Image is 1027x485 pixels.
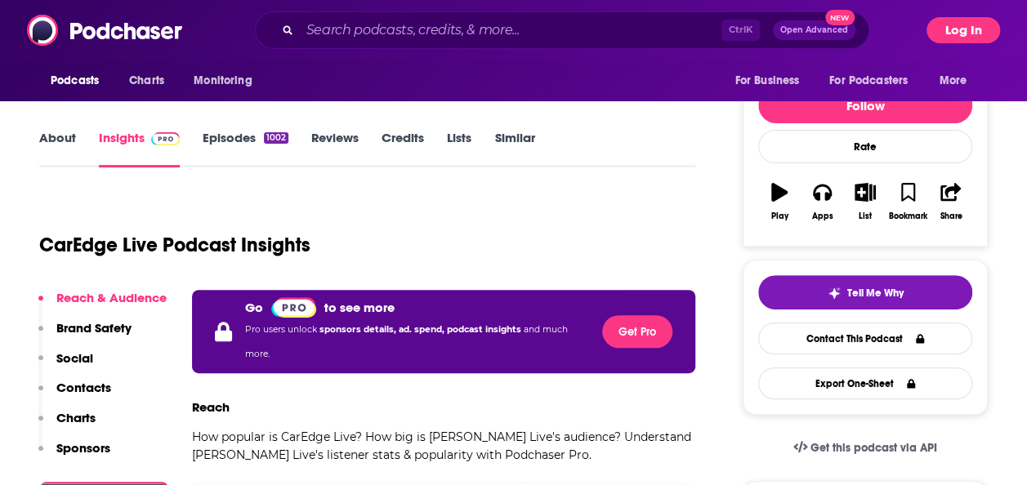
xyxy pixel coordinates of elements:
[758,172,801,231] button: Play
[51,69,99,92] span: Podcasts
[56,290,167,305] p: Reach & Audience
[56,410,96,425] p: Charts
[812,211,833,221] div: Apps
[194,69,252,92] span: Monitoring
[825,10,855,25] span: New
[886,172,929,231] button: Bookmark
[271,297,316,318] img: Podchaser Pro
[118,65,174,96] a: Charts
[859,211,872,221] div: List
[758,87,972,123] button: Follow
[245,300,263,315] p: Go
[38,410,96,440] button: Charts
[56,380,111,395] p: Contacts
[940,211,962,221] div: Share
[151,132,180,145] img: Podchaser Pro
[771,211,788,221] div: Play
[940,69,967,92] span: More
[721,20,760,41] span: Ctrl K
[844,172,886,231] button: List
[56,440,110,456] p: Sponsors
[255,11,869,49] div: Search podcasts, credits, & more...
[819,65,931,96] button: open menu
[27,15,184,46] img: Podchaser - Follow, Share and Rate Podcasts
[324,300,395,315] p: to see more
[264,132,288,144] div: 1002
[889,211,927,221] div: Bookmark
[38,290,167,320] button: Reach & Audience
[300,17,721,43] input: Search podcasts, credits, & more...
[311,130,359,167] a: Reviews
[828,287,841,300] img: tell me why sparkle
[38,440,110,470] button: Sponsors
[245,318,589,367] p: Pro users unlock and much more.
[39,233,310,257] h1: CarEdge Live Podcast Insights
[801,172,843,231] button: Apps
[56,320,132,336] p: Brand Safety
[319,324,524,335] span: sponsors details, ad. spend, podcast insights
[129,69,164,92] span: Charts
[773,20,855,40] button: Open AdvancedNew
[382,130,424,167] a: Credits
[780,428,950,468] a: Get this podcast via API
[494,130,534,167] a: Similar
[930,172,972,231] button: Share
[847,287,904,300] span: Tell Me Why
[38,380,111,410] button: Contacts
[271,296,316,318] a: Pro website
[39,65,120,96] button: open menu
[602,315,672,348] button: Get Pro
[735,69,799,92] span: For Business
[758,323,972,354] a: Contact This Podcast
[829,69,908,92] span: For Podcasters
[192,399,230,415] h3: Reach
[758,367,972,399] button: Export One-Sheet
[38,350,93,380] button: Social
[99,130,180,167] a: InsightsPodchaser Pro
[810,441,937,455] span: Get this podcast via API
[203,130,288,167] a: Episodes1002
[39,130,76,167] a: About
[758,275,972,309] button: tell me why sparkleTell Me Why
[723,65,819,96] button: open menu
[927,17,1000,43] button: Log In
[182,65,273,96] button: open menu
[447,130,471,167] a: Lists
[192,428,695,464] p: How popular is CarEdge Live? How big is [PERSON_NAME] Live's audience? Understand [PERSON_NAME] L...
[780,26,848,34] span: Open Advanced
[928,65,988,96] button: open menu
[38,320,132,350] button: Brand Safety
[758,130,972,163] div: Rate
[56,350,93,366] p: Social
